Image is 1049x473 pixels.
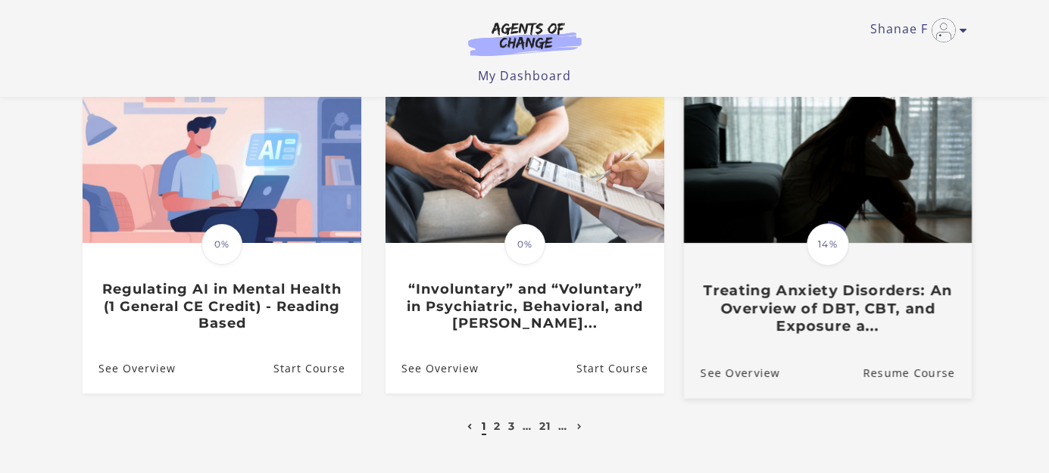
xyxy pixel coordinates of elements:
[539,419,551,433] a: 21
[870,18,960,42] a: Toggle menu
[98,281,345,332] h3: Regulating AI in Mental Health (1 General CE Credit) - Reading Based
[807,223,849,266] span: 14%
[573,419,586,433] a: Next page
[863,347,972,398] a: Treating Anxiety Disorders: An Overview of DBT, CBT, and Exposure a...: Resume Course
[83,344,176,393] a: Regulating AI in Mental Health (1 General CE Credit) - Reading Based: See Overview
[478,67,571,84] a: My Dashboard
[558,419,567,433] a: …
[386,344,479,393] a: “Involuntary” and “Voluntary” in Psychiatric, Behavioral, and Menta...: See Overview
[482,419,486,433] a: 1
[576,344,663,393] a: “Involuntary” and “Voluntary” in Psychiatric, Behavioral, and Menta...: Resume Course
[683,347,779,398] a: Treating Anxiety Disorders: An Overview of DBT, CBT, and Exposure a...: See Overview
[523,419,532,433] a: …
[700,282,954,335] h3: Treating Anxiety Disorders: An Overview of DBT, CBT, and Exposure a...
[201,224,242,265] span: 0%
[508,419,515,433] a: 3
[452,21,598,56] img: Agents of Change Logo
[504,224,545,265] span: 0%
[401,281,648,332] h3: “Involuntary” and “Voluntary” in Psychiatric, Behavioral, and [PERSON_NAME]...
[494,419,501,433] a: 2
[273,344,361,393] a: Regulating AI in Mental Health (1 General CE Credit) - Reading Based: Resume Course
